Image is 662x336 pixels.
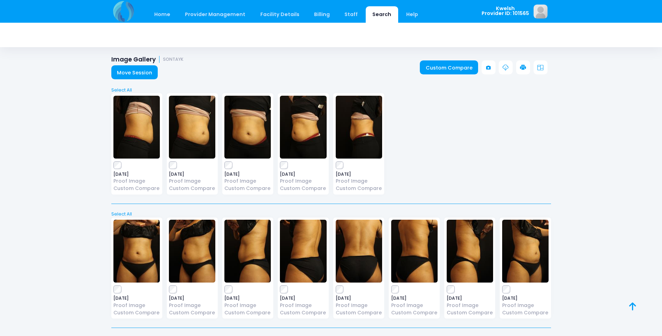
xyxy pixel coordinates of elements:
[113,296,160,300] span: [DATE]
[224,172,271,176] span: [DATE]
[391,302,438,309] a: Proof Image
[169,296,215,300] span: [DATE]
[447,302,493,309] a: Proof Image
[224,302,271,309] a: Proof Image
[534,5,548,19] img: image
[224,309,271,316] a: Custom Compare
[163,57,184,62] small: SONTAYK
[336,302,382,309] a: Proof Image
[169,185,215,192] a: Custom Compare
[336,172,382,176] span: [DATE]
[178,6,252,23] a: Provider Management
[391,309,438,316] a: Custom Compare
[502,296,549,300] span: [DATE]
[113,220,160,283] img: image
[169,177,215,185] a: Proof Image
[169,96,215,159] img: image
[253,6,306,23] a: Facility Details
[447,220,493,283] img: image
[113,309,160,316] a: Custom Compare
[336,96,382,159] img: image
[280,220,326,283] img: image
[111,56,184,63] h1: Image Gallery
[113,302,160,309] a: Proof Image
[336,185,382,192] a: Custom Compare
[169,302,215,309] a: Proof Image
[111,65,158,79] a: Move Session
[169,220,215,283] img: image
[336,177,382,185] a: Proof Image
[280,96,326,159] img: image
[169,309,215,316] a: Custom Compare
[502,302,549,309] a: Proof Image
[224,177,271,185] a: Proof Image
[336,220,382,283] img: image
[148,6,177,23] a: Home
[113,96,160,159] img: image
[224,185,271,192] a: Custom Compare
[502,309,549,316] a: Custom Compare
[447,309,493,316] a: Custom Compare
[366,6,398,23] a: Search
[280,172,326,176] span: [DATE]
[113,185,160,192] a: Custom Compare
[336,296,382,300] span: [DATE]
[391,220,438,283] img: image
[336,309,382,316] a: Custom Compare
[447,296,493,300] span: [DATE]
[420,60,478,74] a: Custom Compare
[224,96,271,159] img: image
[169,172,215,176] span: [DATE]
[391,296,438,300] span: [DATE]
[280,185,326,192] a: Custom Compare
[224,296,271,300] span: [DATE]
[280,296,326,300] span: [DATE]
[280,302,326,309] a: Proof Image
[482,6,529,16] span: Kwelsh Provider ID: 101565
[109,87,553,94] a: Select All
[109,211,553,218] a: Select All
[113,177,160,185] a: Proof Image
[502,220,549,283] img: image
[280,177,326,185] a: Proof Image
[338,6,365,23] a: Staff
[280,309,326,316] a: Custom Compare
[113,172,160,176] span: [DATE]
[224,220,271,283] img: image
[307,6,336,23] a: Billing
[399,6,425,23] a: Help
